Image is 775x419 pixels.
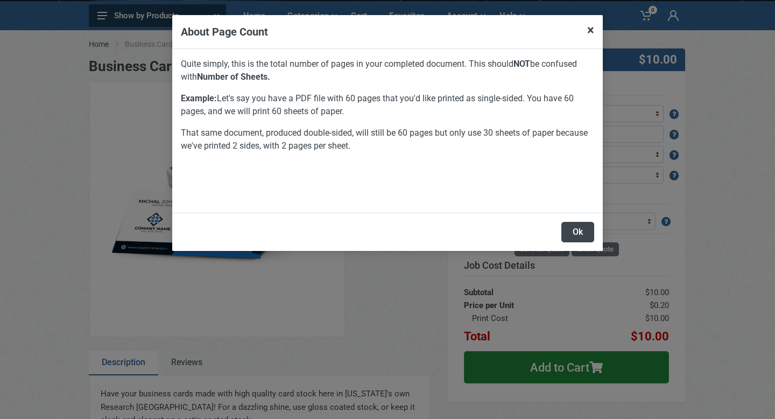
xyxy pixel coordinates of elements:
[513,59,530,69] strong: NOT
[181,24,268,40] h5: About Page Count
[181,58,594,83] p: Quite simply, this is the total number of pages in your completed document. This should be confus...
[181,127,594,152] p: That same document, produced double-sided, will still be 60 pages but only use 30 sheets of paper...
[579,15,603,45] button: ×
[197,72,270,82] strong: Number of Sheets.
[561,222,594,242] button: Ok
[181,92,594,118] p: Let's say you have a PDF file with 60 pages that you'd like printed as single-sided. You have 60 ...
[181,93,217,103] strong: Example:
